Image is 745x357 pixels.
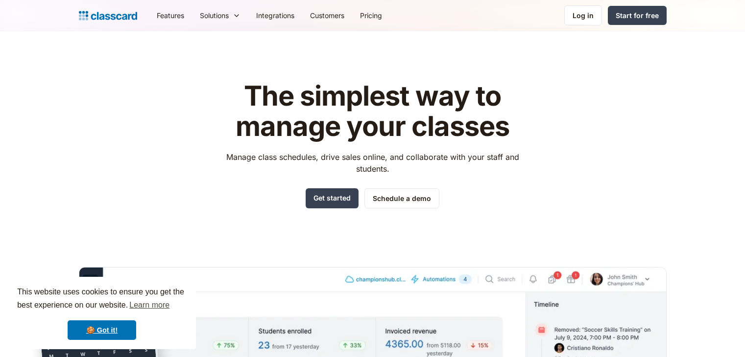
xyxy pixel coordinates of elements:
[608,6,667,25] a: Start for free
[302,4,352,26] a: Customers
[192,4,248,26] div: Solutions
[17,286,187,312] span: This website uses cookies to ensure you get the best experience on our website.
[128,298,171,312] a: learn more about cookies
[8,277,196,349] div: cookieconsent
[79,9,137,22] a: home
[217,81,528,141] h1: The simplest way to manage your classes
[306,188,359,208] a: Get started
[149,4,192,26] a: Features
[200,10,229,21] div: Solutions
[248,4,302,26] a: Integrations
[564,5,602,25] a: Log in
[68,320,136,340] a: dismiss cookie message
[573,10,594,21] div: Log in
[352,4,390,26] a: Pricing
[616,10,659,21] div: Start for free
[217,151,528,175] p: Manage class schedules, drive sales online, and collaborate with your staff and students.
[364,188,439,208] a: Schedule a demo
